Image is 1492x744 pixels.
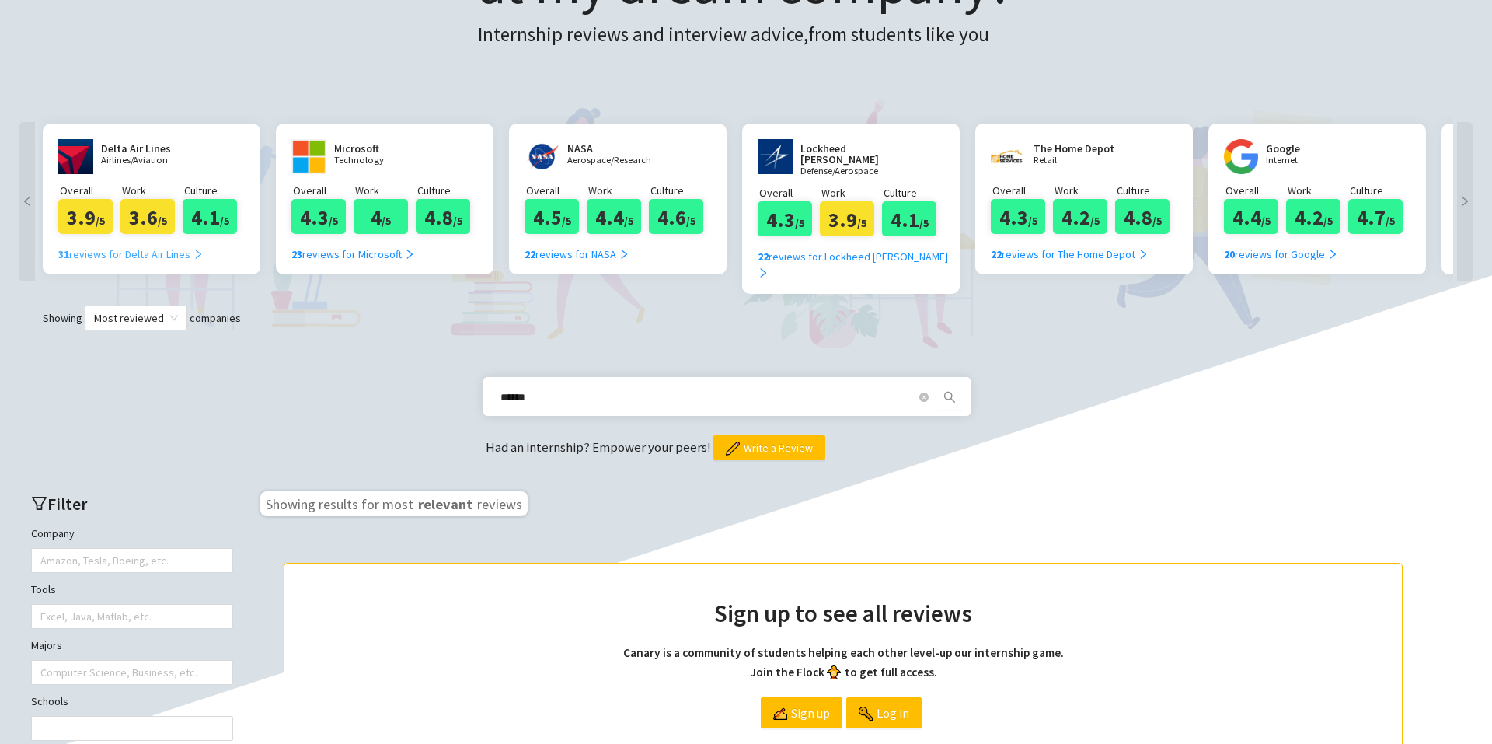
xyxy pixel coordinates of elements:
span: /5 [1090,214,1100,228]
b: 23 [291,247,302,261]
p: Overall [992,182,1053,199]
span: right [193,249,204,260]
div: reviews for NASA [525,246,629,263]
span: Log in [877,698,909,728]
p: Culture [650,182,711,199]
div: 4.3 [991,199,1045,234]
div: 4.1 [183,199,237,234]
span: /5 [453,214,462,228]
div: 4.2 [1053,199,1107,234]
h4: Canary is a community of students helping each other level-up our internship game. Join the Flock... [315,644,1371,681]
label: Majors [31,637,62,654]
div: 4.3 [758,201,812,236]
div: 3.9 [58,199,113,234]
span: Most reviewed [94,306,178,330]
span: Write a Review [744,439,813,456]
label: Schools [31,693,68,710]
p: Culture [884,184,944,201]
img: pencil.png [726,442,740,456]
a: 22reviews for The Home Depot right [991,234,1149,263]
span: /5 [1386,214,1395,228]
p: Overall [759,184,820,201]
span: /5 [1261,214,1271,228]
p: Overall [293,182,354,199]
a: Sign up [761,697,842,728]
div: reviews for Delta Air Lines [58,246,204,263]
p: Culture [1117,182,1177,199]
img: login.png [859,707,873,721]
div: reviews for Lockheed [PERSON_NAME] [758,248,956,282]
img: www.microsoft.com [291,139,326,174]
div: 4.2 [1286,199,1340,234]
p: Defense/Aerospace [800,166,917,176]
span: /5 [158,214,167,228]
span: search [938,391,961,403]
h2: Sign up to see all reviews [315,595,1371,632]
div: reviews for Microsoft [291,246,415,263]
label: Company [31,525,75,542]
div: reviews for The Home Depot [991,246,1149,263]
span: /5 [562,214,571,228]
p: Culture [417,182,478,199]
img: nasa.gov [525,139,559,174]
p: Overall [60,182,120,199]
span: /5 [220,214,229,228]
h3: Showing results for most reviews [260,491,528,516]
span: Sign up [791,698,830,728]
h3: Internship reviews and interview advice, from students like you [478,19,1013,51]
span: right [404,249,415,260]
a: 22reviews for NASA right [525,234,629,263]
img: bird_front.png [827,665,841,679]
div: 4.4 [1224,199,1278,234]
b: 31 [58,247,69,261]
h2: Microsoft [334,143,427,154]
div: 4 [354,199,408,234]
p: Airlines/Aviation [101,155,194,166]
img: www.lockheedmartin.com [758,139,793,174]
img: register.png [773,707,787,721]
img: google.com [1224,139,1258,174]
p: Work [821,184,882,201]
div: 4.4 [587,199,641,234]
a: 20reviews for Google right [1224,234,1338,263]
a: Log in [846,697,922,728]
span: /5 [1323,214,1333,228]
p: Culture [1350,182,1410,199]
div: Showing companies [16,306,1476,330]
p: Work [588,182,649,199]
span: /5 [329,214,338,228]
p: Retail [1034,155,1127,166]
div: 3.9 [820,201,874,236]
h2: The Home Depot [1034,143,1127,154]
a: 23reviews for Microsoft right [291,234,415,263]
div: 4.6 [649,199,703,234]
input: Tools [40,607,44,626]
span: /5 [686,214,695,228]
p: Work [355,182,416,199]
span: /5 [96,214,105,228]
span: /5 [382,214,391,228]
div: 4.7 [1348,199,1403,234]
button: Write a Review [713,435,825,460]
label: Tools [31,581,56,598]
div: 4.3 [291,199,346,234]
h2: NASA [567,143,661,154]
p: Technology [334,155,427,166]
span: /5 [1152,214,1162,228]
b: 22 [525,247,535,261]
h2: Lockheed [PERSON_NAME] [800,143,917,165]
p: Work [1055,182,1115,199]
b: 20 [1224,247,1235,261]
p: Work [1288,182,1348,199]
p: Work [122,182,183,199]
span: /5 [624,214,633,228]
span: Had an internship? Empower your peers! [486,438,713,456]
span: filter [31,495,47,512]
h2: Delta Air Lines [101,143,194,154]
span: /5 [919,216,929,230]
div: 4.8 [416,199,470,234]
span: close-circle [919,393,929,402]
div: reviews for Google [1224,246,1338,263]
p: Overall [526,182,587,199]
p: Aerospace/Research [567,155,661,166]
